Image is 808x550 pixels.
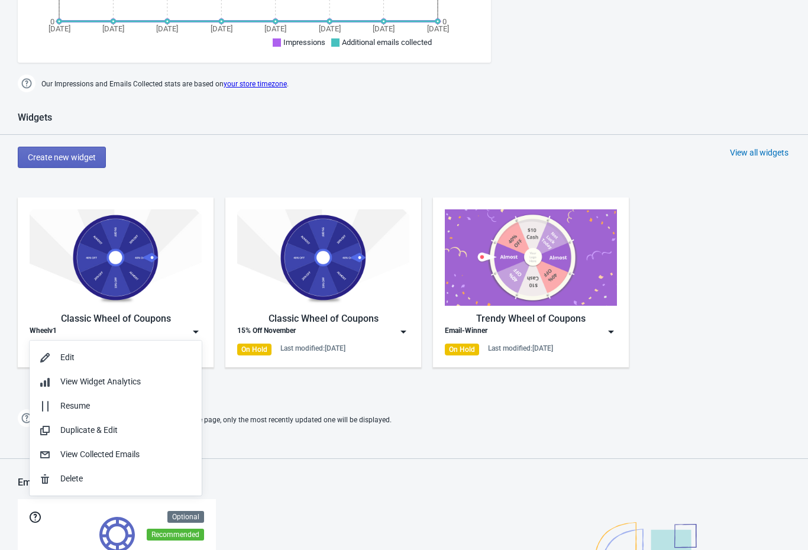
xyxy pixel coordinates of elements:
[264,24,286,33] tspan: [DATE]
[730,147,788,158] div: View all widgets
[18,75,35,92] img: help.png
[60,473,192,485] div: Delete
[445,326,487,338] div: Email-Winner
[50,17,54,26] tspan: 0
[280,344,345,353] div: Last modified: [DATE]
[30,442,202,467] button: View Collected Emails
[237,209,409,306] img: classic_game.jpg
[211,24,232,33] tspan: [DATE]
[605,326,617,338] img: dropdown.png
[167,511,204,523] div: Optional
[283,38,325,47] span: Impressions
[60,448,192,461] div: View Collected Emails
[427,24,449,33] tspan: [DATE]
[445,344,479,355] div: On Hold
[28,153,96,162] span: Create new widget
[30,209,202,306] img: classic_game.jpg
[41,75,289,94] span: Our Impressions and Emails Collected stats are based on .
[30,394,202,418] button: Resume
[237,344,272,355] div: On Hold
[397,326,409,338] img: dropdown.png
[488,344,553,353] div: Last modified: [DATE]
[30,326,57,338] div: Wheelv1
[102,24,124,33] tspan: [DATE]
[319,24,341,33] tspan: [DATE]
[190,326,202,338] img: dropdown.png
[30,345,202,370] button: Edit
[18,409,35,427] img: help.png
[442,17,447,26] tspan: 0
[41,410,392,430] span: If two Widgets are enabled and targeting the same page, only the most recently updated one will b...
[30,418,202,442] button: Duplicate & Edit
[373,24,395,33] tspan: [DATE]
[445,209,617,306] img: trendy_game.png
[445,312,617,326] div: Trendy Wheel of Coupons
[18,147,106,168] button: Create new widget
[60,377,141,386] span: View Widget Analytics
[147,529,204,541] div: Recommended
[237,326,296,338] div: 15% Off November
[156,24,178,33] tspan: [DATE]
[224,80,287,88] a: your store timezone
[49,24,70,33] tspan: [DATE]
[60,400,192,412] div: Resume
[30,312,202,326] div: Classic Wheel of Coupons
[237,312,409,326] div: Classic Wheel of Coupons
[30,467,202,491] button: Delete
[342,38,432,47] span: Additional emails collected
[30,370,202,394] button: View Widget Analytics
[60,351,192,364] div: Edit
[60,424,192,436] div: Duplicate & Edit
